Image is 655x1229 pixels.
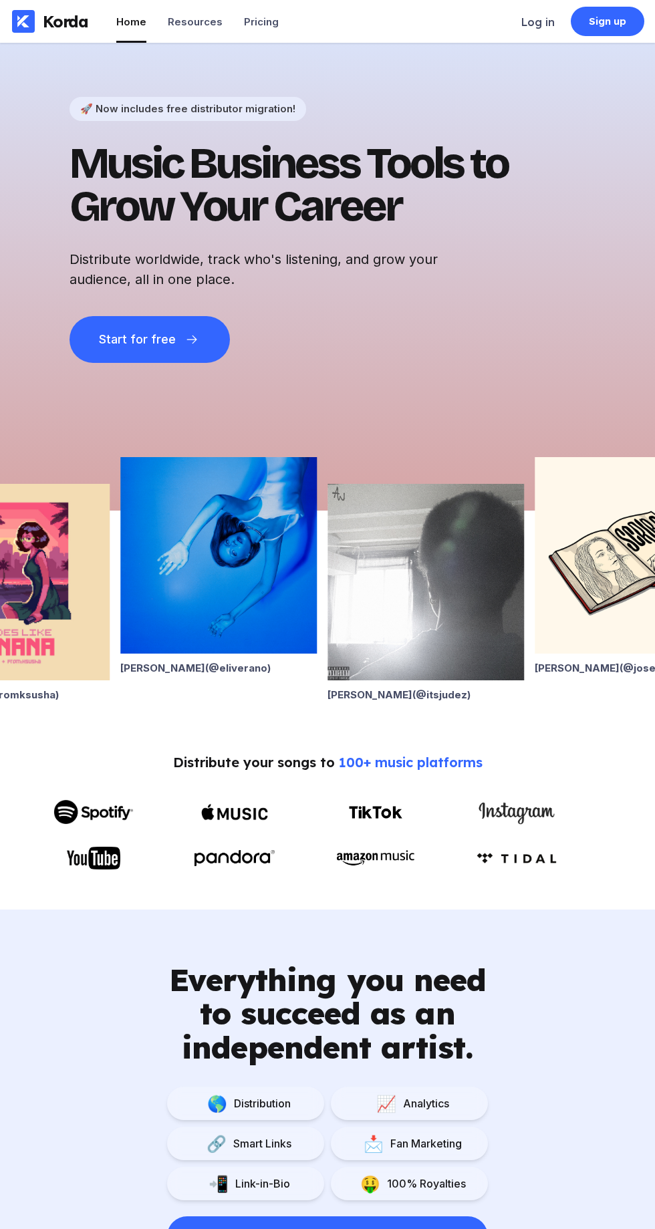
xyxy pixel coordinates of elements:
h1: Music Business Tools to Grow Your Career [70,142,551,228]
div: Log in [521,15,555,29]
div: Smart Links [227,1137,291,1150]
div: Everything you need to succeed as an independent artist. [167,963,488,1065]
div: [PERSON_NAME] (@ itsjudez ) [327,688,524,701]
div: Distribution [227,1097,291,1110]
img: TikTok [349,806,402,819]
div: Analytics [396,1097,449,1110]
div: Link-in-Bio [229,1177,290,1190]
img: YouTube [67,847,120,869]
div: Sign up [589,15,627,28]
div: 🤑 [354,1174,380,1194]
div: Home [116,15,146,28]
img: Instagram [477,798,557,827]
div: 🌎 [201,1094,227,1113]
div: Pricing [244,15,279,28]
div: Distribute your songs to [173,754,483,771]
span: 100+ music platforms [339,754,483,771]
img: Amazon [336,847,416,869]
div: [PERSON_NAME] (@ eliverano ) [120,662,317,674]
img: Amazon [477,853,557,864]
div: Korda [43,11,88,31]
div: Fan Marketing [384,1137,462,1150]
img: Alan Ward [327,484,524,680]
div: Start for free [99,333,175,346]
div: 100% Royalties [380,1177,466,1190]
img: Pandora [194,850,275,866]
div: 📈 [370,1094,396,1113]
button: Start for free [70,316,230,363]
div: 📩 [357,1134,384,1153]
div: Resources [168,15,223,28]
h2: Distribute worldwide, track who's listening, and grow your audience, all in one place. [70,249,497,289]
div: 🚀 Now includes free distributor migration! [80,102,295,115]
img: Spotify [53,800,134,824]
img: Eli Verano [120,457,317,654]
div: 📲 [202,1174,229,1194]
a: Sign up [571,7,644,36]
img: Apple Music [201,793,268,831]
div: 🔗 [200,1134,227,1153]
